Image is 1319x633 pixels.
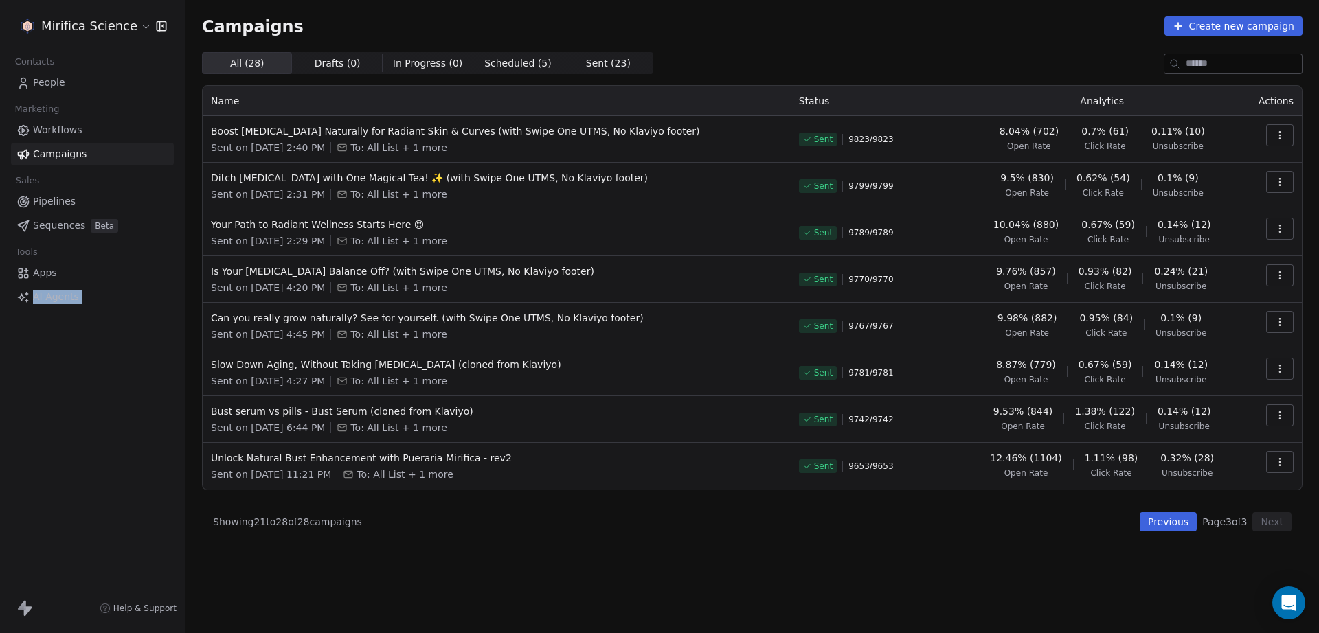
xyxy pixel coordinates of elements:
span: 0.93% (82) [1079,264,1132,278]
span: Open Rate [1004,234,1048,245]
span: Ditch [MEDICAL_DATA] with One Magical Tea! ✨ (with Swipe One UTMS, No Klaviyo footer) [211,171,782,185]
th: Status [791,86,962,116]
span: Sent [814,321,833,332]
span: To: All List + 1 more [357,468,453,481]
span: Click Rate [1084,141,1125,152]
a: Apps [11,262,174,284]
span: 8.04% (702) [1000,124,1059,138]
button: Create new campaign [1164,16,1303,36]
span: Beta [91,219,118,233]
span: People [33,76,65,90]
span: Campaigns [33,147,87,161]
span: 9781 / 9781 [848,367,893,378]
span: To: All List + 1 more [350,327,447,341]
span: Sent [814,227,833,238]
span: 9823 / 9823 [848,134,893,145]
span: Open Rate [1007,141,1051,152]
span: 0.14% (12) [1154,358,1208,371]
button: Previous [1140,512,1197,531]
span: Pipelines [33,194,76,209]
span: 0.95% (84) [1079,311,1133,325]
span: Sent on [DATE] 2:29 PM [211,234,325,248]
span: Apps [33,266,57,280]
span: Sent [814,274,833,285]
span: Contacts [9,51,60,72]
span: Tools [10,242,43,262]
a: Help & Support [100,603,177,614]
span: Bust serum vs pills - Bust Serum (cloned from Klaviyo) [211,404,782,418]
span: To: All List + 1 more [350,421,447,435]
span: Unsubscribe [1159,421,1210,432]
span: Workflows [33,123,82,137]
span: Drafts ( 0 ) [315,56,361,71]
span: Open Rate [1004,468,1048,479]
span: In Progress ( 0 ) [393,56,463,71]
span: Click Rate [1084,281,1125,292]
span: 8.87% (779) [996,358,1056,371]
span: 0.14% (12) [1158,218,1211,231]
span: 1.11% (98) [1085,451,1138,465]
span: Sent [814,367,833,378]
span: Sent [814,461,833,472]
span: Help & Support [113,603,177,614]
span: 10.04% (880) [993,218,1059,231]
span: To: All List + 1 more [350,234,447,248]
span: 0.32% (28) [1160,451,1214,465]
span: Unsubscribe [1153,187,1204,198]
span: 9653 / 9653 [848,461,893,472]
span: Open Rate [1005,327,1049,338]
span: Showing 21 to 28 of 28 campaigns [213,515,362,529]
span: Unsubscribe [1155,281,1206,292]
span: 0.24% (21) [1154,264,1208,278]
span: 9799 / 9799 [848,181,893,192]
span: To: All List + 1 more [350,281,447,295]
span: 9789 / 9789 [848,227,893,238]
span: 9770 / 9770 [848,274,893,285]
a: Workflows [11,119,174,141]
span: 0.62% (54) [1076,171,1130,185]
span: 9767 / 9767 [848,321,893,332]
span: Sent ( 23 ) [586,56,631,71]
a: SequencesBeta [11,214,174,237]
span: Click Rate [1084,421,1125,432]
span: Sent on [DATE] 4:27 PM [211,374,325,388]
span: Open Rate [1001,421,1045,432]
span: To: All List + 1 more [350,141,447,154]
span: 12.46% (1104) [990,451,1061,465]
span: Sent [814,414,833,425]
span: 0.11% (10) [1151,124,1205,138]
span: Unsubscribe [1155,327,1206,338]
a: Pipelines [11,190,174,213]
span: Sent on [DATE] 4:45 PM [211,327,325,341]
div: Open Intercom Messenger [1272,586,1305,619]
span: Click Rate [1083,187,1124,198]
span: 9.53% (844) [993,404,1053,418]
span: 0.67% (59) [1079,358,1132,371]
span: Sent on [DATE] 6:44 PM [211,421,325,435]
th: Name [203,86,791,116]
span: Sent [814,181,833,192]
span: Sent on [DATE] 2:40 PM [211,141,325,154]
span: Unsubscribe [1155,374,1206,385]
span: Page 3 of 3 [1202,515,1247,529]
span: Unsubscribe [1159,234,1210,245]
span: 0.67% (59) [1081,218,1135,231]
span: 0.1% (9) [1160,311,1202,325]
span: Open Rate [1005,187,1049,198]
span: Scheduled ( 5 ) [484,56,552,71]
span: 1.38% (122) [1075,404,1135,418]
span: 9.76% (857) [996,264,1056,278]
a: Campaigns [11,143,174,165]
span: Sales [10,170,45,191]
a: People [11,71,174,94]
span: Can you really grow naturally? See for yourself. (with Swipe One UTMS, No Klaviyo footer) [211,311,782,325]
span: Campaigns [202,16,304,36]
span: Click Rate [1085,327,1127,338]
th: Actions [1242,86,1302,116]
span: 9742 / 9742 [848,414,893,425]
span: AI Agents [33,290,79,304]
th: Analytics [962,86,1242,116]
span: Mirifica Science [41,17,137,35]
span: Marketing [9,99,65,119]
span: Sent on [DATE] 4:20 PM [211,281,325,295]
